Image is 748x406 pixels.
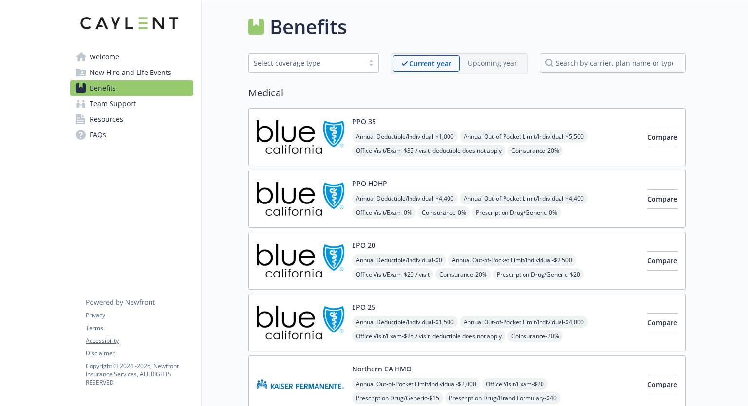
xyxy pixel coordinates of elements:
[418,206,470,219] span: Coinsurance - 0%
[647,318,677,327] span: Compare
[86,362,193,387] p: Copyright © 2024 - 2025 , Newfront Insurance Services, ALL RIGHTS RESERVED
[647,128,677,147] button: Compare
[352,316,458,328] span: Annual Deductible/Individual - $1,500
[352,364,411,374] button: Northern CA HMO
[257,116,344,158] img: Blue Shield of California carrier logo
[352,254,446,266] span: Annual Deductible/Individual - $0
[352,268,433,280] span: Office Visit/Exam - $20 / visit
[482,378,548,390] span: Office Visit/Exam - $20
[507,145,563,157] span: Coinsurance - 20%
[460,130,588,143] span: Annual Out-of-Pocket Limit/Individual - $5,500
[352,392,443,404] span: Prescription Drug/Generic - $15
[90,111,123,127] span: Resources
[445,392,561,404] span: Prescription Drug/Brand Formulary - $40
[647,251,677,271] button: Compare
[493,268,584,280] span: Prescription Drug/Generic - $20
[647,256,677,265] span: Compare
[90,127,106,143] span: FAQs
[86,349,193,358] a: Disclaimer
[257,364,344,405] img: Kaiser Permanente Insurance Company carrier logo
[90,80,116,96] span: Benefits
[468,58,517,68] p: Upcoming year
[70,127,193,143] a: FAQs
[257,240,344,281] img: Blue Shield of California carrier logo
[352,330,505,342] span: Office Visit/Exam - $25 / visit, deductible does not apply
[352,206,416,219] span: Office Visit/Exam - 0%
[352,192,458,204] span: Annual Deductible/Individual - $4,400
[248,86,686,100] h2: Medical
[70,65,193,80] a: New Hire and Life Events
[257,178,344,220] img: Blue Shield of California carrier logo
[90,49,119,65] span: Welcome
[435,268,491,280] span: Coinsurance - 20%
[70,80,193,96] a: Benefits
[254,58,359,68] div: Select coverage type
[647,375,677,394] button: Compare
[409,58,451,69] p: Current year
[86,311,193,320] a: Privacy
[647,380,677,389] span: Compare
[460,192,588,204] span: Annual Out-of-Pocket Limit/Individual - $4,400
[90,96,136,111] span: Team Support
[460,316,588,328] span: Annual Out-of-Pocket Limit/Individual - $4,000
[647,132,677,142] span: Compare
[540,53,686,73] input: search by carrier, plan name or type
[90,65,171,80] span: New Hire and Life Events
[352,130,458,143] span: Annual Deductible/Individual - $1,000
[647,313,677,332] button: Compare
[70,49,193,65] a: Welcome
[70,111,193,127] a: Resources
[460,55,525,72] span: Upcoming year
[647,194,677,203] span: Compare
[352,178,387,188] button: PPO HDHP
[647,189,677,209] button: Compare
[448,254,576,266] span: Annual Out-of-Pocket Limit/Individual - $2,500
[352,116,376,127] button: PPO 35
[352,302,375,312] button: EPO 25
[507,330,563,342] span: Coinsurance - 20%
[270,12,347,41] h1: Benefits
[352,378,480,390] span: Annual Out-of-Pocket Limit/Individual - $2,000
[70,96,193,111] a: Team Support
[257,302,344,343] img: Blue Shield of California carrier logo
[352,240,375,250] button: EPO 20
[472,206,561,219] span: Prescription Drug/Generic - 0%
[86,336,193,345] a: Accessibility
[86,324,193,332] a: Terms
[352,145,505,157] span: Office Visit/Exam - $35 / visit, deductible does not apply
